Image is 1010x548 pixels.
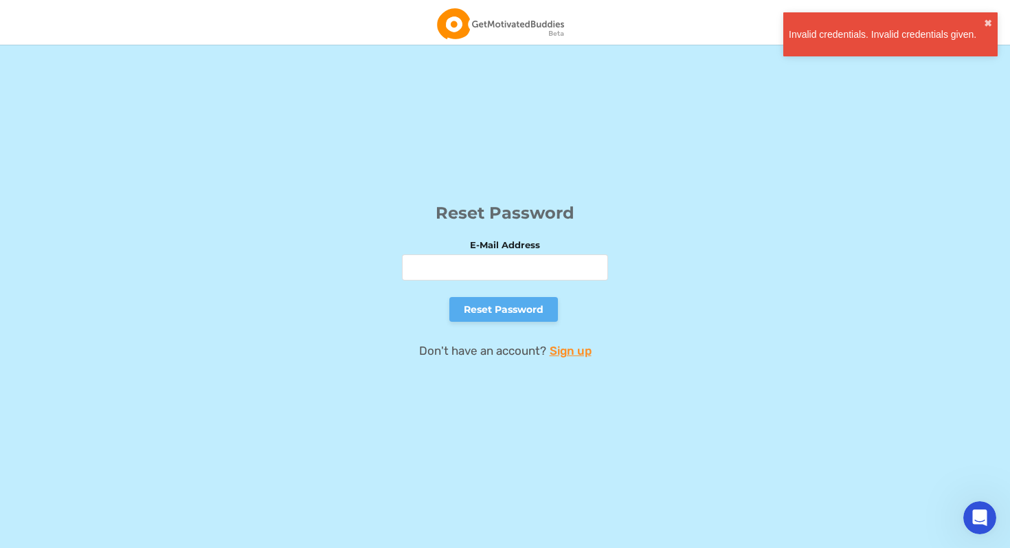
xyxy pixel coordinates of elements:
p: Don't have an account? [372,342,638,359]
label: E-Mail Address [402,238,608,252]
iframe: Intercom live chat [963,501,996,534]
h2: Reset Password [372,203,638,224]
a: Sign up [550,342,592,359]
button: Reset Password [449,297,558,322]
button: close [984,18,992,29]
div: Invalid credentials. Invalid credentials given. [789,28,984,41]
